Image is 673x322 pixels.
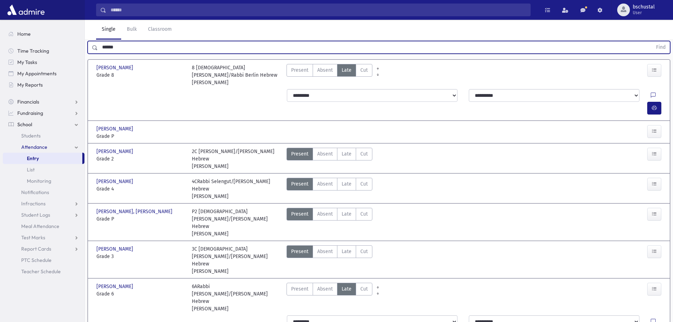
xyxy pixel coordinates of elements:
span: Late [342,66,352,74]
span: Absent [317,210,333,218]
span: Grade 3 [96,253,185,260]
a: PTC Schedule [3,254,84,266]
div: 3C [DEMOGRAPHIC_DATA][PERSON_NAME]/[PERSON_NAME] Hebrew [PERSON_NAME] [192,245,280,275]
a: Home [3,28,84,40]
span: Students [21,133,41,139]
div: 8 [DEMOGRAPHIC_DATA][PERSON_NAME]/Rabbi Berlin Hebrew [PERSON_NAME] [192,64,280,86]
div: 4CRabbi Selengut/[PERSON_NAME] Hebrew [PERSON_NAME] [192,178,280,200]
a: List [3,164,84,175]
span: Late [342,150,352,158]
div: AttTypes [287,64,372,86]
span: Grade 4 [96,185,185,193]
span: Present [291,248,308,255]
span: Late [342,210,352,218]
a: Students [3,130,84,141]
span: Absent [317,285,333,293]
div: 2C [PERSON_NAME]/[PERSON_NAME] Hebrew [PERSON_NAME] [192,148,280,170]
a: Monitoring [3,175,84,187]
span: Test Marks [21,234,45,241]
span: Notifications [21,189,49,195]
span: Grade P [96,215,185,223]
a: Financials [3,96,84,107]
span: PTC Schedule [21,257,52,263]
span: Cut [360,66,368,74]
span: Cut [360,150,368,158]
input: Search [106,4,530,16]
span: Cut [360,285,368,293]
span: [PERSON_NAME] [96,148,135,155]
span: Cut [360,248,368,255]
span: Time Tracking [17,48,49,54]
span: bschustal [633,4,655,10]
a: My Tasks [3,57,84,68]
a: My Appointments [3,68,84,79]
span: Monitoring [27,178,51,184]
span: Present [291,66,308,74]
span: Absent [317,150,333,158]
span: [PERSON_NAME] [96,245,135,253]
span: Absent [317,66,333,74]
a: My Reports [3,79,84,90]
span: Absent [317,180,333,188]
span: Meal Attendance [21,223,59,229]
span: Entry [27,155,39,162]
span: Grade 6 [96,290,185,298]
span: School [17,121,32,128]
span: Late [342,248,352,255]
span: Attendance [21,144,47,150]
a: Classroom [142,20,177,40]
span: Home [17,31,31,37]
div: 6ARabbi [PERSON_NAME]/[PERSON_NAME] Hebrew [PERSON_NAME] [192,283,280,312]
span: Present [291,210,308,218]
span: [PERSON_NAME] [96,64,135,71]
span: User [633,10,655,16]
a: Meal Attendance [3,221,84,232]
span: Present [291,180,308,188]
span: [PERSON_NAME] [96,283,135,290]
div: AttTypes [287,245,372,275]
img: AdmirePro [6,3,46,17]
a: Entry [3,153,82,164]
div: P2 [DEMOGRAPHIC_DATA][PERSON_NAME]/[PERSON_NAME] Hebrew [PERSON_NAME] [192,208,280,238]
a: Student Logs [3,209,84,221]
a: Fundraising [3,107,84,119]
span: Grade 8 [96,71,185,79]
span: Late [342,285,352,293]
div: AttTypes [287,208,372,238]
a: Teacher Schedule [3,266,84,277]
a: Time Tracking [3,45,84,57]
span: My Tasks [17,59,37,65]
a: School [3,119,84,130]
a: Bulk [121,20,142,40]
span: Grade P [96,133,185,140]
a: Test Marks [3,232,84,243]
span: Grade 2 [96,155,185,163]
span: Cut [360,180,368,188]
a: Notifications [3,187,84,198]
span: Present [291,285,308,293]
div: AttTypes [287,283,372,312]
span: Infractions [21,200,46,207]
span: Cut [360,210,368,218]
a: Attendance [3,141,84,153]
div: AttTypes [287,148,372,170]
button: Find [652,41,670,53]
span: Present [291,150,308,158]
span: Financials [17,99,39,105]
span: My Appointments [17,70,57,77]
span: Absent [317,248,333,255]
span: List [27,166,35,173]
span: [PERSON_NAME] [96,178,135,185]
span: Teacher Schedule [21,268,61,275]
span: Late [342,180,352,188]
div: AttTypes [287,178,372,200]
span: Report Cards [21,246,51,252]
span: My Reports [17,82,43,88]
span: [PERSON_NAME] [96,125,135,133]
a: Report Cards [3,243,84,254]
span: Student Logs [21,212,50,218]
span: Fundraising [17,110,43,116]
a: Single [96,20,121,40]
a: Infractions [3,198,84,209]
span: [PERSON_NAME], [PERSON_NAME] [96,208,174,215]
